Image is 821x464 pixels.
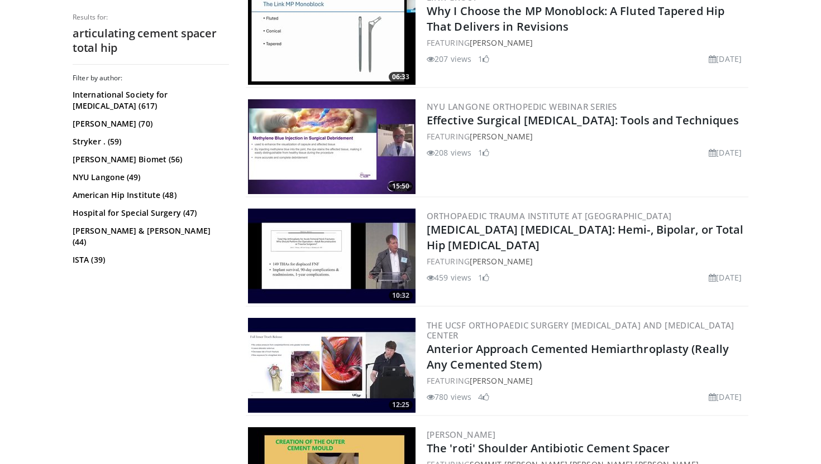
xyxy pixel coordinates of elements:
[389,400,413,410] span: 12:25
[709,53,742,65] li: [DATE]
[248,318,416,413] img: 5bc648da-9d92-4469-abc0-8971cd17e79d.300x170_q85_crop-smart_upscale.jpg
[427,101,617,112] a: NYU Langone Orthopedic Webinar Series
[478,272,489,283] li: 1
[427,391,471,403] li: 780 views
[427,272,471,283] li: 459 views
[73,225,226,248] a: [PERSON_NAME] & [PERSON_NAME] (44)
[389,72,413,82] span: 06:33
[248,318,416,413] a: 12:25
[73,136,226,147] a: Stryker . (59)
[427,441,670,456] a: The 'roti' Shoulder Antibiotic Cement Spacer
[389,291,413,301] span: 10:32
[73,207,226,219] a: Hospital for Special Surgery (47)
[248,209,416,303] a: 10:32
[73,118,226,129] a: [PERSON_NAME] (70)
[248,99,416,194] img: 262f0698-6242-4a5b-9f0e-40d81cc9019b.300x170_q85_crop-smart_upscale.jpg
[470,256,533,267] a: [PERSON_NAME]
[73,172,226,183] a: NYU Langone (49)
[427,429,495,440] a: [PERSON_NAME]
[427,3,724,34] a: Why I Choose the MP Monoblock: A Fluted Tapered Hip That Delivers in Revisions
[73,254,226,265] a: ISTA (39)
[427,375,746,386] div: FEATURING
[427,147,471,158] li: 208 views
[709,391,742,403] li: [DATE]
[73,26,229,55] h2: articulating cement spacer total hip
[427,210,672,221] a: Orthopaedic Trauma Institute at [GEOGRAPHIC_DATA]
[427,113,739,128] a: Effective Surgical [MEDICAL_DATA]: Tools and Techniques
[73,74,229,83] h3: Filter by author:
[248,99,416,194] a: 15:50
[427,255,746,267] div: FEATURING
[389,181,413,191] span: 15:50
[427,341,729,372] a: Anterior Approach Cemented Hemiarthroplasty (Really Any Cemented Stem)
[470,375,533,386] a: [PERSON_NAME]
[73,154,226,165] a: [PERSON_NAME] Biomet (56)
[73,190,226,201] a: American Hip Institute (48)
[248,209,416,303] img: 80d2bb34-01bc-4318-827a-4a7ba9f299d5.300x170_q85_crop-smart_upscale.jpg
[470,131,533,142] a: [PERSON_NAME]
[73,89,226,112] a: International Society for [MEDICAL_DATA] (617)
[427,53,471,65] li: 207 views
[427,320,734,341] a: The UCSF Orthopaedic Surgery [MEDICAL_DATA] and [MEDICAL_DATA] Center
[427,37,746,49] div: FEATURING
[427,222,744,253] a: [MEDICAL_DATA] [MEDICAL_DATA]: Hemi-, Bipolar, or Total Hip [MEDICAL_DATA]
[478,391,489,403] li: 4
[478,53,489,65] li: 1
[478,147,489,158] li: 1
[709,272,742,283] li: [DATE]
[427,130,746,142] div: FEATURING
[709,147,742,158] li: [DATE]
[470,37,533,48] a: [PERSON_NAME]
[73,13,229,22] p: Results for:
